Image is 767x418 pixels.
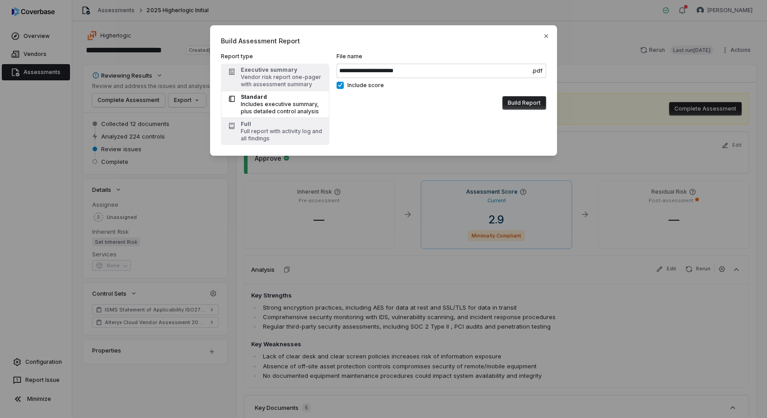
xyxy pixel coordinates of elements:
span: Include score [347,82,384,89]
div: Executive summary [241,66,324,74]
label: File name [337,53,546,78]
div: Standard [241,93,324,101]
span: .pdf [532,67,543,74]
span: Build Assessment Report [221,36,546,46]
div: Full [241,121,324,128]
label: Report type [221,53,329,60]
button: Include score [337,82,344,89]
div: Full report with activity log and all findings [241,128,324,142]
input: File name.pdf [337,64,546,78]
button: Build Report [502,96,546,110]
div: Vendor risk report one-pager with assessment summary [241,74,324,88]
div: Includes executive summary, plus detailed control analysis [241,101,324,115]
